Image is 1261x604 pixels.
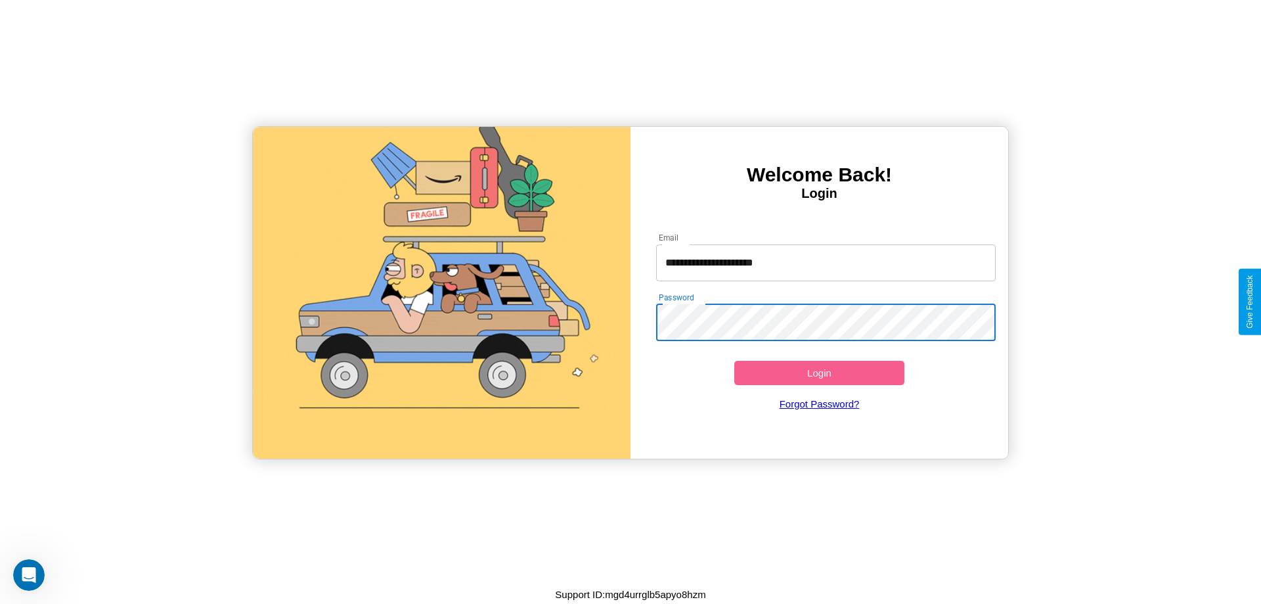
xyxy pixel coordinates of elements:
[13,559,45,591] iframe: Intercom live chat
[1245,275,1254,329] div: Give Feedback
[630,164,1008,186] h3: Welcome Back!
[659,232,679,243] label: Email
[659,292,694,303] label: Password
[630,186,1008,201] h4: Login
[555,586,705,603] p: Support ID: mgd4urrglb5apyo8hzm
[734,361,904,385] button: Login
[253,127,630,459] img: gif
[650,385,990,423] a: Forgot Password?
